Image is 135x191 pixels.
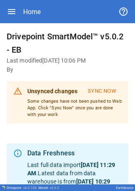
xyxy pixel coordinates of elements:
[23,186,37,190] span: v 6.0.106
[7,65,128,75] h6: By
[7,56,128,65] h6: Last modified [DATE] 10:06 PM
[82,85,122,98] button: Sync Now
[23,8,41,16] div: Home
[50,186,59,190] span: v 5.0.2
[116,186,133,190] div: Earthbreeze
[2,186,5,189] img: Drivepoint
[27,88,77,94] b: Unsynced changes
[39,186,59,190] div: Model
[27,148,122,158] div: Data Freshness
[27,162,115,176] b: [DATE] 11:29 AM
[7,30,128,56] h6: Drivepoint SmartModel™ v5.0.2 - EB
[7,186,37,190] div: Drivepoint
[27,98,122,118] p: Some changes have not been pushed to Web App. Click "Sync Now" once you are done with your work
